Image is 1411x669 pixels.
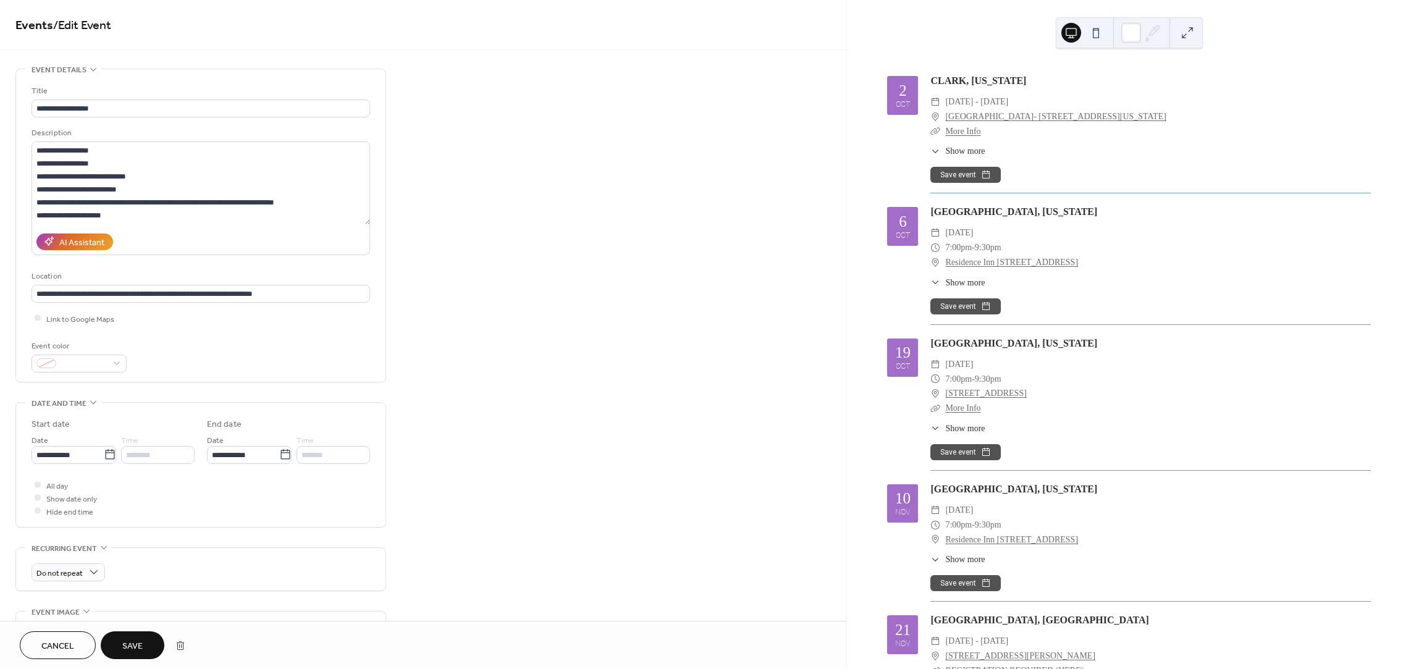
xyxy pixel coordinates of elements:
[895,640,910,648] div: Nov
[945,276,985,289] span: Show more
[945,225,973,240] span: [DATE]
[930,401,940,416] div: ​
[945,649,1095,663] a: [STREET_ADDRESS][PERSON_NAME]
[32,434,48,447] span: Date
[930,298,1001,314] button: Save event
[46,479,68,492] span: All day
[930,532,940,547] div: ​
[930,124,940,139] div: ​
[46,492,97,505] span: Show date only
[899,214,907,229] div: 6
[945,240,972,255] span: 7:00pm
[32,418,70,431] div: Start date
[930,482,1371,497] div: [GEOGRAPHIC_DATA], [US_STATE]
[930,422,940,435] div: ​
[945,634,1008,649] span: [DATE] - [DATE]
[15,14,53,38] a: Events
[930,503,940,518] div: ​
[36,234,113,250] button: AI Assistant
[930,167,1001,183] button: Save event
[975,372,1001,387] span: 9:30pm
[32,397,86,410] span: Date and time
[945,503,973,518] span: [DATE]
[945,386,1026,401] a: [STREET_ADDRESS]
[101,631,164,659] button: Save
[945,422,985,435] span: Show more
[945,109,1166,124] a: [GEOGRAPHIC_DATA]- [STREET_ADDRESS][US_STATE]
[945,403,980,413] a: More Info
[930,422,985,435] button: ​Show more
[930,357,940,372] div: ​
[896,101,910,109] div: Oct
[930,204,1371,219] div: [GEOGRAPHIC_DATA], [US_STATE]
[930,649,940,663] div: ​
[36,566,83,580] span: Do not repeat
[945,95,1008,109] span: [DATE] - [DATE]
[930,338,1097,348] a: [GEOGRAPHIC_DATA], [US_STATE]
[930,615,1148,625] a: [GEOGRAPHIC_DATA], [GEOGRAPHIC_DATA]
[930,634,940,649] div: ​
[930,553,940,566] div: ​
[297,434,314,447] span: Time
[895,622,911,637] div: 21
[930,386,940,401] div: ​
[945,255,1078,270] a: Residence Inn [STREET_ADDRESS]
[895,508,910,516] div: Nov
[32,127,368,140] div: Description
[32,85,368,98] div: Title
[945,532,1078,547] a: Residence Inn [STREET_ADDRESS]
[207,434,224,447] span: Date
[972,240,975,255] span: -
[32,64,86,77] span: Event details
[32,606,80,619] span: Event image
[945,518,972,532] span: 7:00pm
[930,75,1026,86] a: CLARK, [US_STATE]
[930,255,940,270] div: ​
[41,640,74,653] span: Cancel
[32,340,124,353] div: Event color
[46,505,93,518] span: Hide end time
[121,434,138,447] span: Time
[930,444,1001,460] button: Save event
[930,240,940,255] div: ​
[930,145,940,158] div: ​
[20,631,96,659] button: Cancel
[930,276,940,289] div: ​
[930,372,940,387] div: ​
[930,518,940,532] div: ​
[895,345,911,360] div: 19
[945,127,980,136] a: More Info
[945,372,972,387] span: 7:00pm
[32,270,368,283] div: Location
[122,640,143,653] span: Save
[207,418,242,431] div: End date
[59,236,104,249] div: AI Assistant
[972,372,975,387] span: -
[930,145,985,158] button: ​Show more
[53,14,111,38] span: / Edit Event
[930,225,940,240] div: ​
[899,83,907,98] div: 2
[930,95,940,109] div: ​
[46,313,114,326] span: Link to Google Maps
[945,553,985,566] span: Show more
[895,490,911,506] div: 10
[32,542,97,555] span: Recurring event
[975,240,1001,255] span: 9:30pm
[896,363,910,371] div: Oct
[972,518,975,532] span: -
[930,109,940,124] div: ​
[896,232,910,240] div: Oct
[945,357,973,372] span: [DATE]
[930,575,1001,591] button: Save event
[930,553,985,566] button: ​Show more
[975,518,1001,532] span: 9:30pm
[930,276,985,289] button: ​Show more
[945,145,985,158] span: Show more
